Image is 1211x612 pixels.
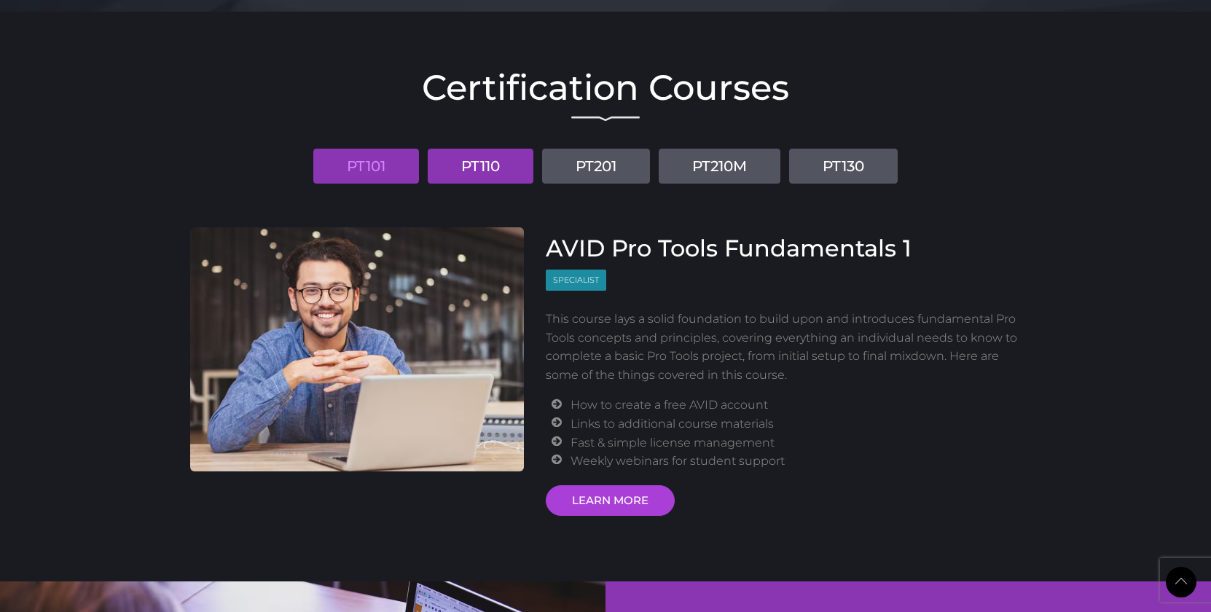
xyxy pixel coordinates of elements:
[190,70,1021,105] h2: Certification Courses
[571,396,1021,415] li: How to create a free AVID account
[313,149,419,184] a: PT101
[571,415,1021,433] li: Links to additional course materials
[546,310,1022,384] p: This course lays a solid foundation to build upon and introduces fundamental Pro Tools concepts a...
[659,149,780,184] a: PT210M
[190,227,524,471] img: AVID Pro Tools Fundamentals 1 Course cover
[571,452,1021,471] li: Weekly webinars for student support
[571,116,640,122] img: decorative line
[428,149,533,184] a: PT110
[546,485,675,516] a: LEARN MORE
[571,433,1021,452] li: Fast & simple license management
[546,270,606,291] span: Specialist
[789,149,898,184] a: PT130
[542,149,650,184] a: PT201
[1166,567,1196,597] a: Back to Top
[546,235,1022,262] h3: AVID Pro Tools Fundamentals 1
